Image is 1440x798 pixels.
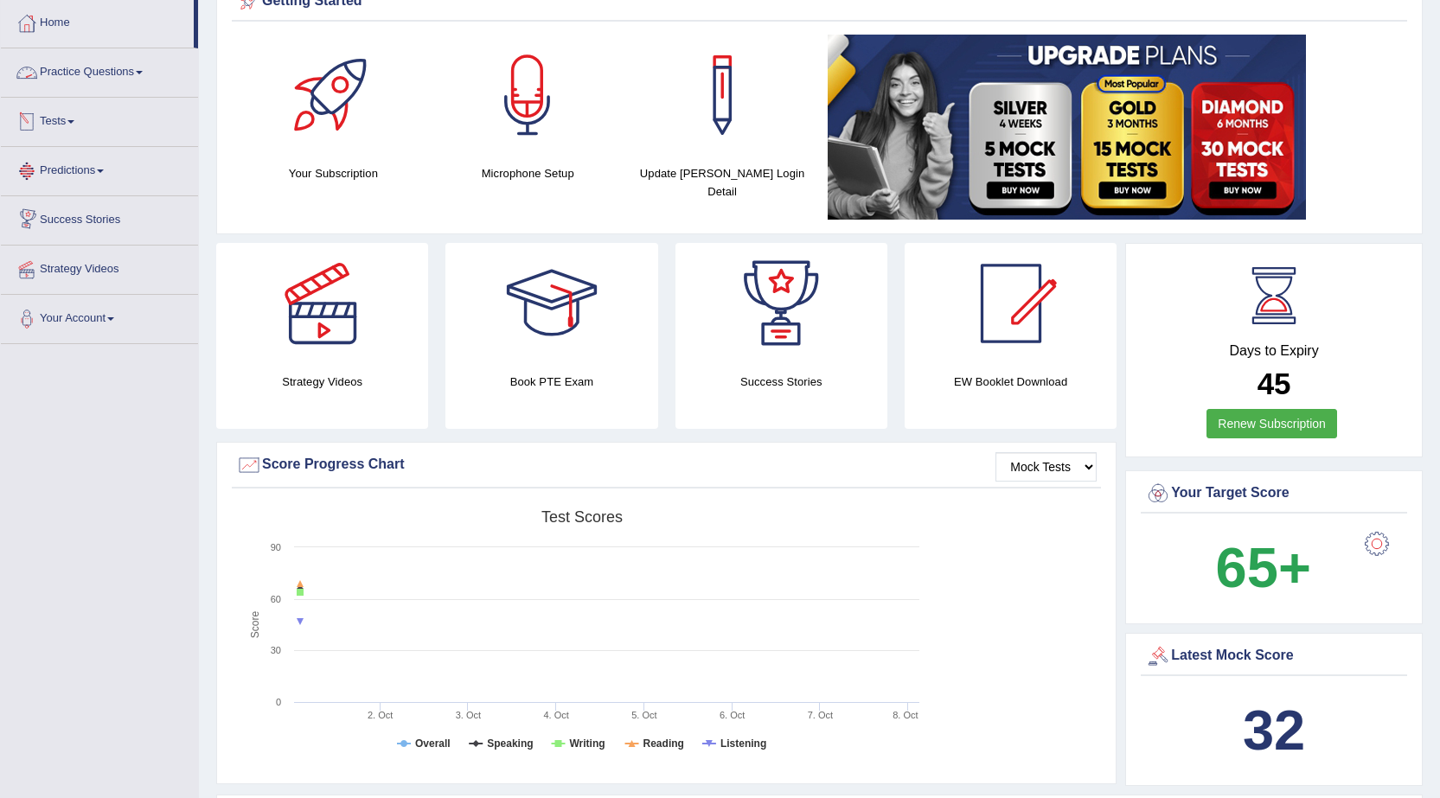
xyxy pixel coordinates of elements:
[1,196,198,239] a: Success Stories
[487,737,533,750] tspan: Speaking
[456,710,481,720] tspan: 3. Oct
[249,611,261,639] tspan: Score
[216,373,428,391] h4: Strategy Videos
[439,164,617,182] h4: Microphone Setup
[643,737,684,750] tspan: Reading
[541,508,623,526] tspan: Test scores
[415,737,451,750] tspan: Overall
[271,645,281,655] text: 30
[893,710,918,720] tspan: 8. Oct
[1145,643,1403,669] div: Latest Mock Score
[1,98,198,141] a: Tests
[276,697,281,707] text: 0
[1,147,198,190] a: Predictions
[543,710,568,720] tspan: 4. Oct
[720,737,766,750] tspan: Listening
[720,710,745,720] tspan: 6. Oct
[245,164,422,182] h4: Your Subscription
[1243,699,1305,762] b: 32
[634,164,811,201] h4: Update [PERSON_NAME] Login Detail
[1,295,198,338] a: Your Account
[1,48,198,92] a: Practice Questions
[569,737,605,750] tspan: Writing
[675,373,887,391] h4: Success Stories
[828,35,1306,220] img: small5.jpg
[1206,409,1337,438] a: Renew Subscription
[236,452,1097,478] div: Score Progress Chart
[1258,367,1291,400] b: 45
[905,373,1117,391] h4: EW Booklet Download
[1216,536,1311,599] b: 65+
[631,710,656,720] tspan: 5. Oct
[808,710,833,720] tspan: 7. Oct
[1,246,198,289] a: Strategy Videos
[271,594,281,604] text: 60
[1145,481,1403,507] div: Your Target Score
[1145,343,1403,359] h4: Days to Expiry
[271,542,281,552] text: 90
[368,710,393,720] tspan: 2. Oct
[445,373,657,391] h4: Book PTE Exam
